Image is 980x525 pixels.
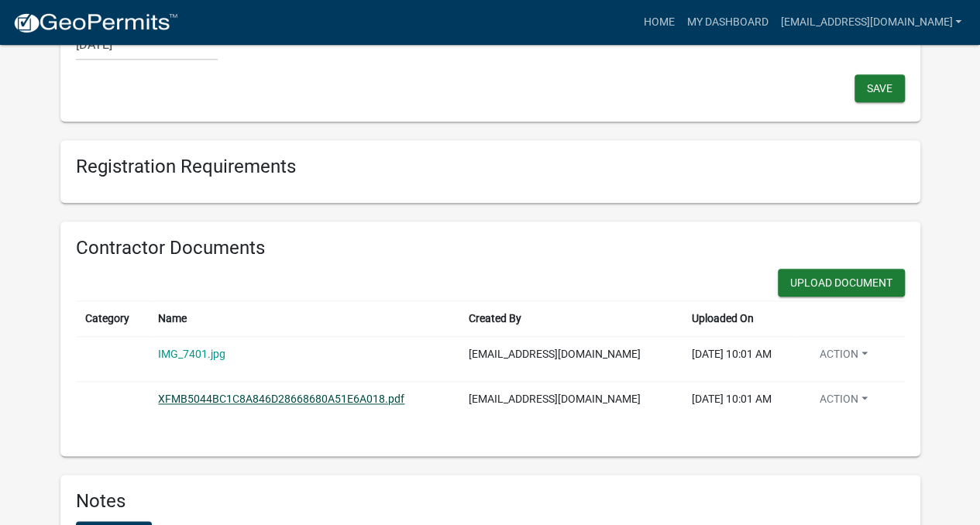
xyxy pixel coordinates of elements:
th: Created By [459,300,683,336]
a: IMG_7401.jpg [158,348,225,360]
a: [EMAIL_ADDRESS][DOMAIN_NAME] [774,8,968,37]
td: [EMAIL_ADDRESS][DOMAIN_NAME] [459,382,683,427]
a: My Dashboard [680,8,774,37]
th: Uploaded On [683,300,798,336]
th: Category [76,300,150,336]
wm-modal-confirm: New Document [778,269,905,300]
button: Upload Document [778,269,905,297]
button: Save [854,74,905,102]
a: Home [637,8,680,37]
a: XFMB5044BC1C8A846D28668680A51E6A018.pdf [158,393,404,405]
h6: Registration Requirements [76,156,905,178]
th: Name [149,300,459,336]
td: [DATE] 10:01 AM [683,336,798,382]
button: Action [807,391,880,413]
h6: Contractor Documents [76,237,905,259]
td: [EMAIL_ADDRESS][DOMAIN_NAME] [459,336,683,382]
span: Save [867,81,892,94]
td: [DATE] 10:01 AM [683,382,798,427]
button: Action [807,346,880,369]
h6: Notes [76,490,905,513]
